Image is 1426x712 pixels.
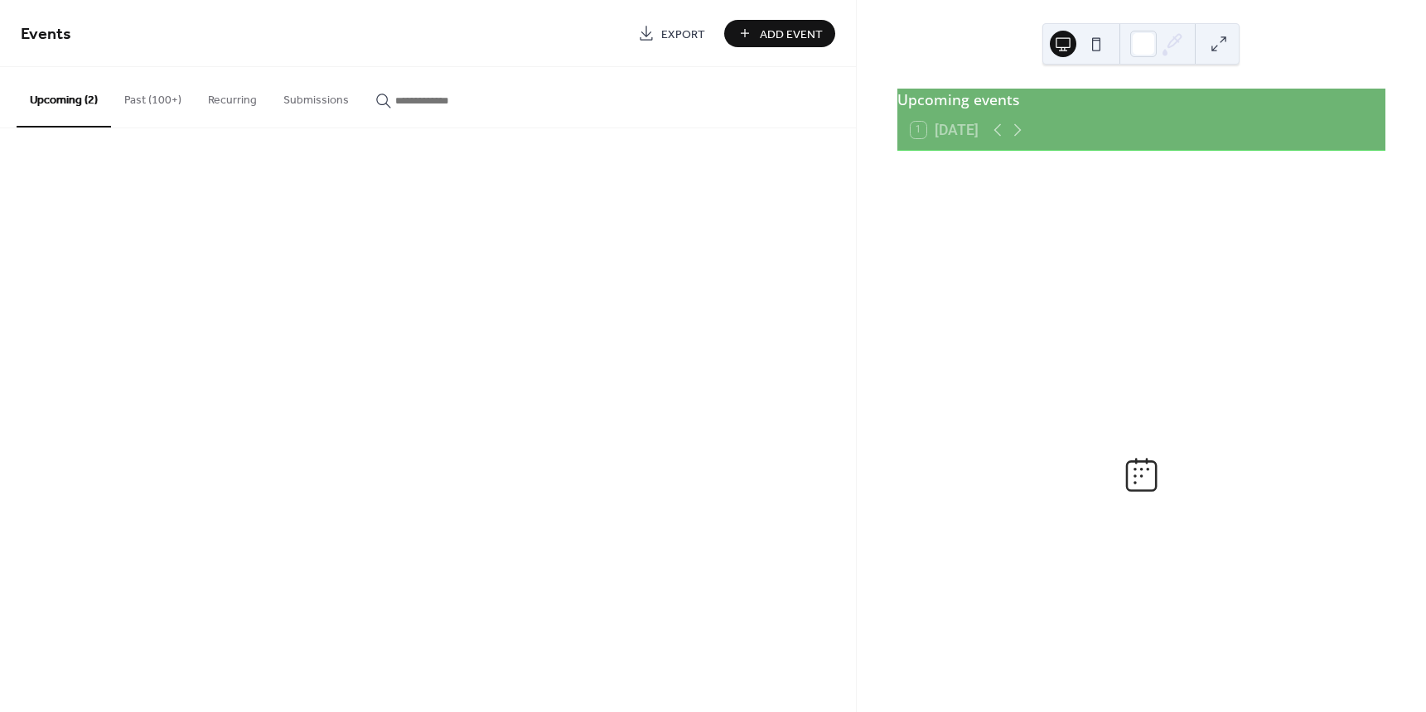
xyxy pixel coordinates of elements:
[661,26,705,43] span: Export
[897,89,1385,110] div: Upcoming events
[760,26,823,43] span: Add Event
[724,20,835,47] button: Add Event
[626,20,718,47] a: Export
[270,67,362,126] button: Submissions
[21,18,71,51] span: Events
[17,67,111,127] button: Upcoming (2)
[195,67,270,126] button: Recurring
[111,67,195,126] button: Past (100+)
